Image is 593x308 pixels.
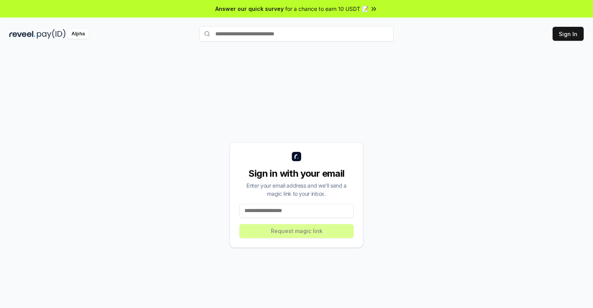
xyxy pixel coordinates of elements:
[37,29,66,39] img: pay_id
[215,5,284,13] span: Answer our quick survey
[67,29,89,39] div: Alpha
[285,5,368,13] span: for a chance to earn 10 USDT 📝
[553,27,584,41] button: Sign In
[239,167,354,180] div: Sign in with your email
[9,29,35,39] img: reveel_dark
[239,181,354,198] div: Enter your email address and we’ll send a magic link to your inbox.
[292,152,301,161] img: logo_small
